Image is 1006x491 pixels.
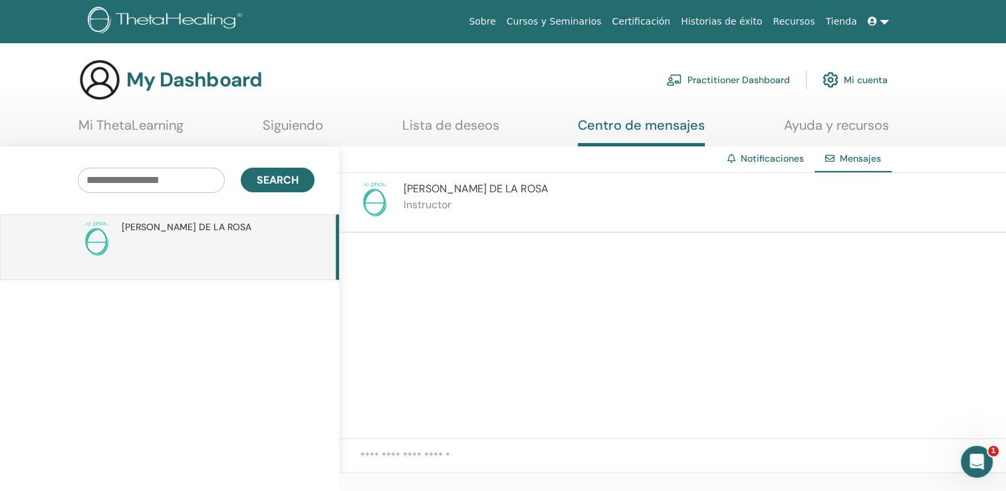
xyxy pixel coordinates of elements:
a: Lista de deseos [402,117,499,143]
h3: My Dashboard [126,68,262,92]
span: [PERSON_NAME] DE LA ROSA [404,182,549,196]
a: Siguiendo [263,117,323,143]
p: Instructor [404,197,549,213]
a: Recursos [767,9,820,34]
a: Practitioner Dashboard [666,65,790,94]
img: no-photo.png [78,220,115,257]
a: Certificación [606,9,676,34]
img: generic-user-icon.jpg [78,59,121,101]
a: Cursos y Seminarios [501,9,607,34]
a: Centro de mensajes [578,117,705,146]
iframe: Intercom live chat [961,446,993,478]
span: Search [257,173,299,187]
img: logo.png [88,7,247,37]
span: [PERSON_NAME] DE LA ROSA [122,220,251,234]
img: chalkboard-teacher.svg [666,74,682,86]
img: cog.svg [822,69,838,91]
a: Mi ThetaLearning [78,117,184,143]
img: no-photo.png [356,181,393,218]
span: 1 [988,446,999,456]
a: Notificaciones [741,152,804,164]
span: Mensajes [840,152,881,164]
a: Sobre [463,9,501,34]
button: Search [241,168,314,192]
a: Ayuda y recursos [784,117,889,143]
a: Tienda [820,9,862,34]
a: Historias de éxito [676,9,767,34]
a: Mi cuenta [822,65,888,94]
